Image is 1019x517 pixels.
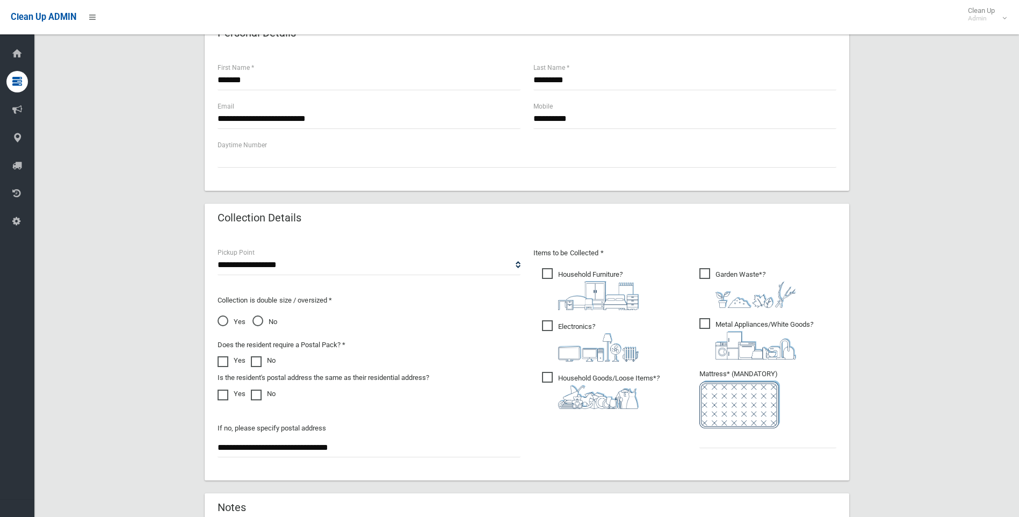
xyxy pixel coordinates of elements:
span: Clean Up [963,6,1006,23]
span: Garden Waste* [699,268,796,308]
label: No [251,354,276,367]
img: b13cc3517677393f34c0a387616ef184.png [558,385,639,409]
img: aa9efdbe659d29b613fca23ba79d85cb.png [558,281,639,310]
i: ? [558,270,639,310]
label: No [251,387,276,400]
label: Yes [218,387,245,400]
img: 36c1b0289cb1767239cdd3de9e694f19.png [716,331,796,360]
span: No [252,315,277,328]
span: Mattress* (MANDATORY) [699,370,836,428]
label: Is the resident's postal address the same as their residential address? [218,371,429,384]
span: Clean Up ADMIN [11,12,76,22]
span: Electronics [542,320,639,362]
img: e7408bece873d2c1783593a074e5cb2f.png [699,380,780,428]
img: 4fd8a5c772b2c999c83690221e5242e0.png [716,281,796,308]
i: ? [716,320,813,360]
i: ? [716,270,796,308]
span: Metal Appliances/White Goods [699,318,813,360]
span: Yes [218,315,245,328]
label: If no, please specify postal address [218,422,326,435]
small: Admin [968,15,995,23]
span: Household Furniture [542,268,639,310]
img: 394712a680b73dbc3d2a6a3a7ffe5a07.png [558,333,639,362]
header: Collection Details [205,207,314,228]
p: Items to be Collected * [533,247,836,260]
label: Does the resident require a Postal Pack? * [218,339,345,351]
label: Yes [218,354,245,367]
p: Collection is double size / oversized * [218,294,521,307]
i: ? [558,374,660,409]
span: Household Goods/Loose Items* [542,372,660,409]
i: ? [558,322,639,362]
